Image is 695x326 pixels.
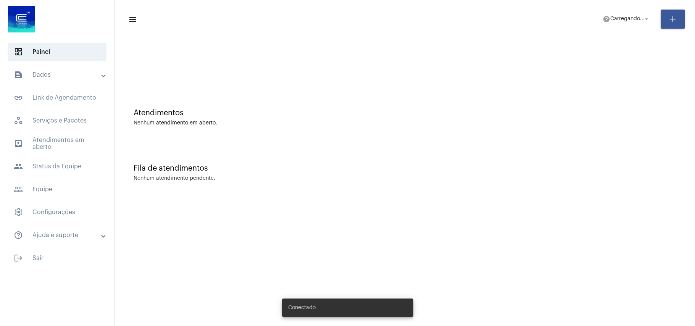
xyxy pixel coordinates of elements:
[134,176,215,181] div: Nenhum atendimento pendente.
[14,162,23,171] mat-icon: sidenav icon
[14,253,23,263] mat-icon: sidenav icon
[598,11,655,27] button: Carregando...
[14,139,23,148] mat-icon: sidenav icon
[603,15,610,23] mat-icon: help
[8,111,106,130] span: Serviços e Pacotes
[8,89,106,107] span: Link de Agendamento
[134,120,676,126] div: Nenhum atendimento em aberto.
[8,203,106,221] span: Configurações
[8,43,106,61] span: Painel
[8,249,106,267] span: Sair
[643,16,650,23] mat-icon: arrow_drop_down
[668,15,677,24] mat-icon: add
[8,157,106,176] span: Status da Equipe
[14,116,23,125] span: sidenav icon
[288,304,316,311] span: Conectado
[14,70,102,79] mat-panel-title: Dados
[610,16,645,22] span: Carregando...
[14,231,102,240] mat-panel-title: Ajuda e suporte
[8,180,106,199] span: Equipe
[134,164,676,173] div: Fila de atendimentos
[134,109,676,117] div: Atendimentos
[14,47,23,56] span: sidenav icon
[14,185,23,194] mat-icon: sidenav icon
[6,4,37,34] img: d4669ae0-8c07-2337-4f67-34b0df7f5ae4.jpeg
[14,93,23,102] mat-icon: sidenav icon
[8,134,106,153] span: Atendimentos em aberto
[14,231,23,240] mat-icon: sidenav icon
[5,66,114,84] mat-expansion-panel-header: sidenav iconDados
[14,208,23,217] span: sidenav icon
[128,15,136,24] mat-icon: sidenav icon
[5,226,114,244] mat-expansion-panel-header: sidenav iconAjuda e suporte
[14,70,23,79] mat-icon: sidenav icon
